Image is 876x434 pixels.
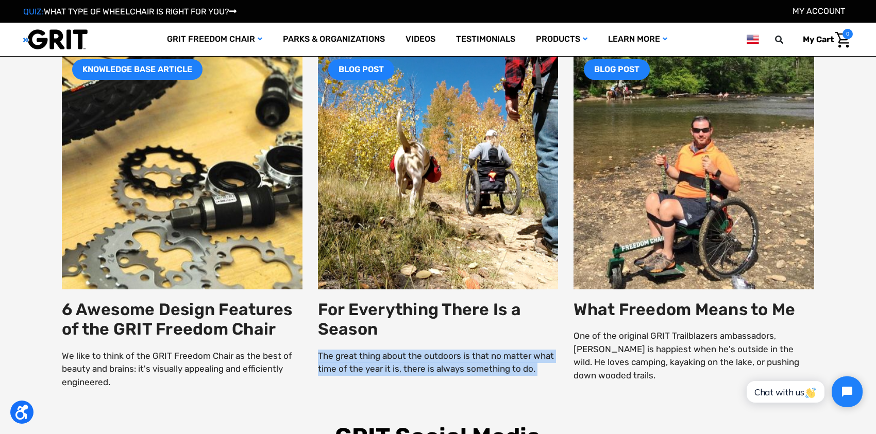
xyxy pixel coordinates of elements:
[23,7,44,16] span: QUIZ:
[793,6,845,16] a: Account
[328,59,394,80] span: BLOG POST
[574,331,799,380] a: One of the original GRIT Trailblazers ambassadors, [PERSON_NAME] is happiest when he's outside in...
[318,300,521,339] a: For Everything There Is a Season
[62,300,292,339] a: 6 Awesome Design Features of the GRIT Freedom Chair
[173,42,228,52] span: Phone Number
[446,23,526,56] a: Testimonials
[598,23,678,56] a: Learn More
[843,29,853,39] span: 0
[23,7,237,16] a: QUIZ:WHAT TYPE OF WHEELCHAIR IS RIGHT FOR YOU?
[574,49,814,289] img: blog-jeremy.jpg
[735,368,871,416] iframe: Tidio Chat
[318,351,554,374] a: The great thing about the outdoors is that no matter what time of the year it is, there is always...
[72,59,203,80] span: KNOWLEDGE BASE ARTICLE
[780,29,795,50] input: Search
[62,49,302,289] img: blog-grit-freedom-chair-design-features.jpg
[795,29,853,50] a: Cart with 0 items
[273,23,395,56] a: Parks & Organizations
[23,29,88,50] img: GRIT All-Terrain Wheelchair and Mobility Equipment
[747,33,759,46] img: us.png
[526,23,598,56] a: Products
[395,23,446,56] a: Videos
[157,23,273,56] a: GRIT Freedom Chair
[803,34,834,44] span: My Cart
[584,59,650,80] span: BLOG POST
[574,300,795,319] a: What Freedom Means to Me
[835,32,850,48] img: Cart
[62,351,292,387] a: We like to think of the GRIT Freedom Chair as the best of beauty and brains: it's visually appeal...
[318,49,559,289] img: blog-grit-freedom-chair-every-season.png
